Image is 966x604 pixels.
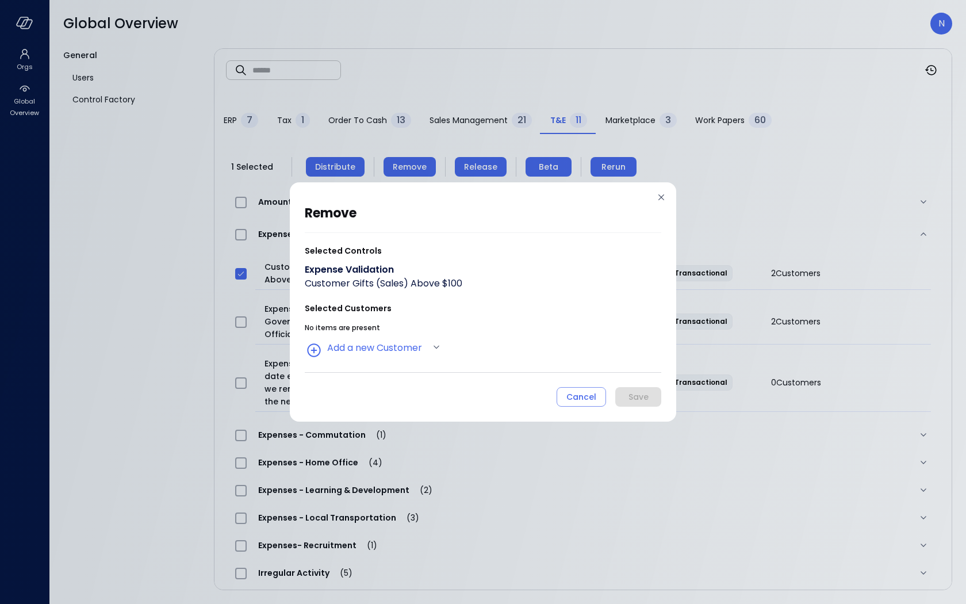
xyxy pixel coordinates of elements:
[305,302,661,315] span: Selected Customers
[305,203,650,232] h2: remove
[305,263,394,277] span: Expense Validation
[305,244,661,257] span: Selected Controls
[566,390,596,404] div: Cancel
[305,277,462,290] span: Customer Gifts (Sales) Above $100
[557,387,606,407] button: Cancel
[305,323,380,332] span: No items are present
[327,341,422,354] span: Add a new Customer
